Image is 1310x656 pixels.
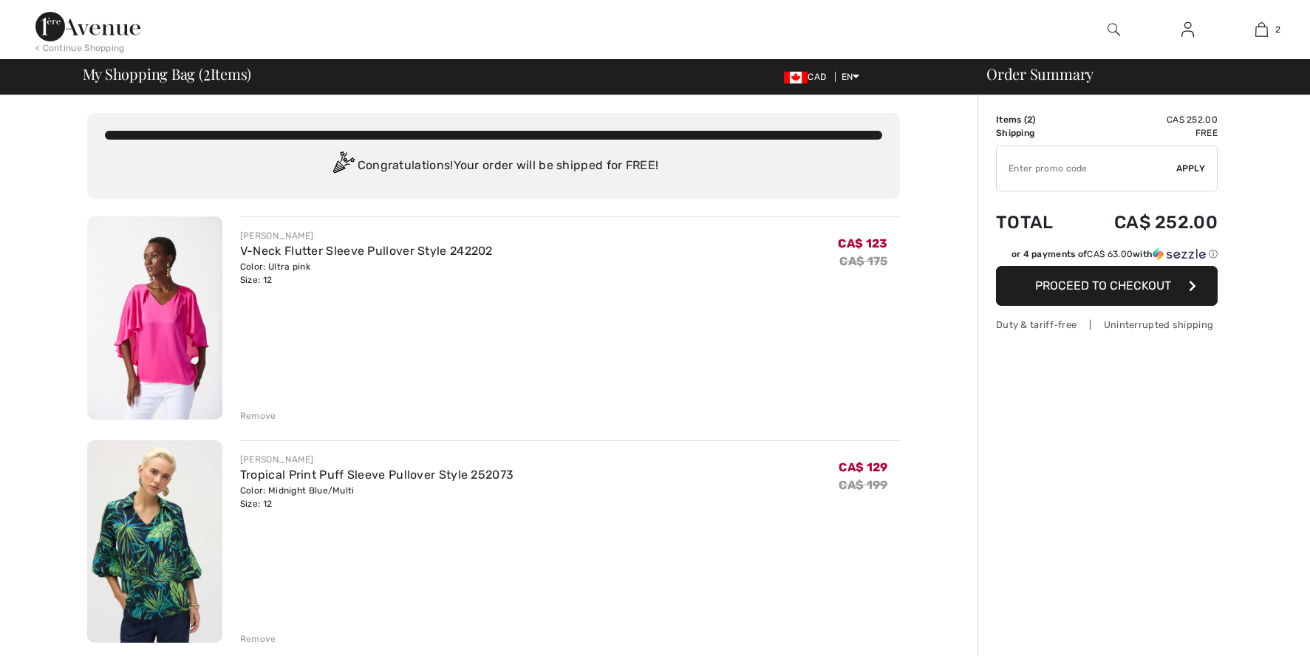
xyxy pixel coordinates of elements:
img: My Bag [1255,21,1268,38]
span: CA$ 63.00 [1087,249,1133,259]
div: Remove [240,409,276,423]
s: CA$ 199 [839,478,887,492]
td: CA$ 252.00 [1075,113,1218,126]
img: Congratulation2.svg [328,151,358,181]
s: CA$ 175 [839,254,887,268]
a: Tropical Print Puff Sleeve Pullover Style 252073 [240,468,514,482]
a: Sign In [1170,21,1206,39]
img: search the website [1108,21,1120,38]
span: EN [842,72,860,82]
span: CA$ 123 [838,236,887,250]
td: Shipping [996,126,1075,140]
img: Tropical Print Puff Sleeve Pullover Style 252073 [87,440,222,643]
img: Canadian Dollar [784,72,808,83]
button: Proceed to Checkout [996,266,1218,306]
span: CAD [784,72,832,82]
div: Order Summary [969,66,1301,81]
td: Total [996,197,1075,247]
span: 2 [1275,23,1280,36]
td: Items ( ) [996,113,1075,126]
div: [PERSON_NAME] [240,453,514,466]
span: Proceed to Checkout [1035,279,1171,293]
div: Congratulations! Your order will be shipped for FREE! [105,151,882,181]
div: Duty & tariff-free | Uninterrupted shipping [996,318,1218,332]
div: Color: Ultra pink Size: 12 [240,260,493,287]
td: Free [1075,126,1218,140]
a: 2 [1225,21,1297,38]
span: 2 [1027,115,1032,125]
td: CA$ 252.00 [1075,197,1218,247]
div: or 4 payments of with [1012,247,1218,261]
span: Apply [1176,162,1206,175]
div: or 4 payments ofCA$ 63.00withSezzle Click to learn more about Sezzle [996,247,1218,266]
span: CA$ 129 [839,460,887,474]
img: 1ère Avenue [35,12,140,41]
span: 2 [203,63,211,82]
input: Promo code [997,146,1176,191]
span: My Shopping Bag ( Items) [83,66,252,81]
div: [PERSON_NAME] [240,229,493,242]
div: Remove [240,632,276,646]
img: V-Neck Flutter Sleeve Pullover Style 242202 [87,216,222,420]
div: < Continue Shopping [35,41,125,55]
img: My Info [1181,21,1194,38]
img: Sezzle [1153,247,1206,261]
div: Color: Midnight Blue/Multi Size: 12 [240,484,514,510]
a: V-Neck Flutter Sleeve Pullover Style 242202 [240,244,493,258]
